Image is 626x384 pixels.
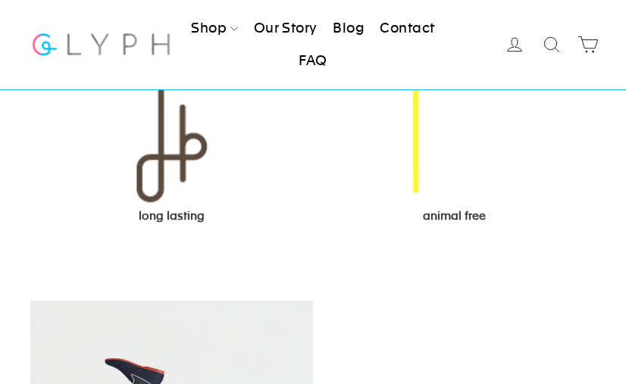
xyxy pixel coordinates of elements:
a: Our Story [248,11,324,45]
a: Shop [185,11,244,45]
div: long lasting [30,1,313,226]
a: Blog [327,11,371,45]
img: Glyph [30,24,172,64]
a: FAQ [293,45,333,78]
ul: Primary [182,11,444,78]
div: animal free [313,1,596,226]
a: Contact [374,11,440,45]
